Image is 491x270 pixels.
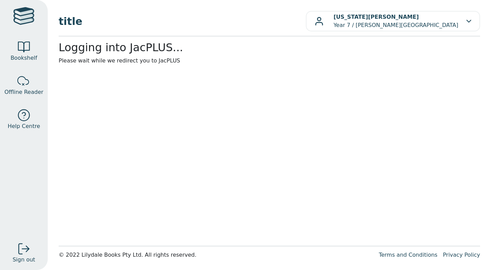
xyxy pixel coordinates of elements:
[306,11,480,31] button: [US_STATE][PERSON_NAME]Year 7 / [PERSON_NAME][GEOGRAPHIC_DATA]
[443,252,480,258] a: Privacy Policy
[13,256,35,264] span: Sign out
[59,14,306,29] span: title
[8,122,40,130] span: Help Centre
[59,251,373,259] div: © 2022 Lilydale Books Pty Ltd. All rights reserved.
[333,14,419,20] b: [US_STATE][PERSON_NAME]
[379,252,437,258] a: Terms and Conditions
[4,88,43,96] span: Offline Reader
[59,57,480,65] p: Please wait while we redirect you to JacPLUS
[11,54,37,62] span: Bookshelf
[59,41,480,54] h2: Logging into JacPLUS...
[333,13,458,29] p: Year 7 / [PERSON_NAME][GEOGRAPHIC_DATA]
